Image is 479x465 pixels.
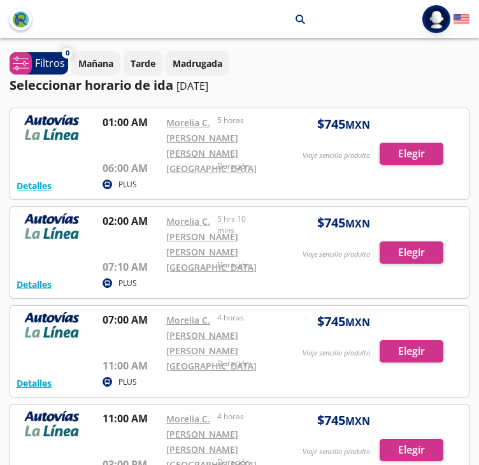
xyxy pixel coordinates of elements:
button: Tarde [124,51,162,76]
p: Mañana [78,57,113,70]
a: Morelia C. [PERSON_NAME] [PERSON_NAME] [166,117,238,159]
a: Morelia C. [PERSON_NAME] [PERSON_NAME] [166,314,238,357]
button: English [454,11,469,27]
button: back [10,8,32,31]
p: Seleccionar horario de ida [10,76,173,95]
p: Filtros [35,55,65,71]
p: [GEOGRAPHIC_DATA] [196,13,286,26]
button: Detalles [17,179,52,192]
a: [GEOGRAPHIC_DATA] [166,360,257,372]
p: PLUS [118,179,137,190]
button: Mañana [71,51,120,76]
button: Detalles [17,376,52,390]
span: 0 [66,48,69,59]
a: Morelia C. [PERSON_NAME] [PERSON_NAME] [166,215,238,258]
p: Madrugada [173,57,222,70]
button: Detalles [17,278,52,291]
button: Abrir menú de usuario [422,5,450,33]
p: Morelia [147,13,180,26]
button: Madrugada [166,51,229,76]
a: [GEOGRAPHIC_DATA] [166,261,257,273]
p: [DATE] [176,78,208,94]
button: 0Filtros [10,52,68,75]
a: [GEOGRAPHIC_DATA] [166,162,257,175]
p: PLUS [118,278,137,289]
a: Morelia C. [PERSON_NAME] [PERSON_NAME] [166,413,238,455]
p: Tarde [131,57,155,70]
p: PLUS [118,376,137,388]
